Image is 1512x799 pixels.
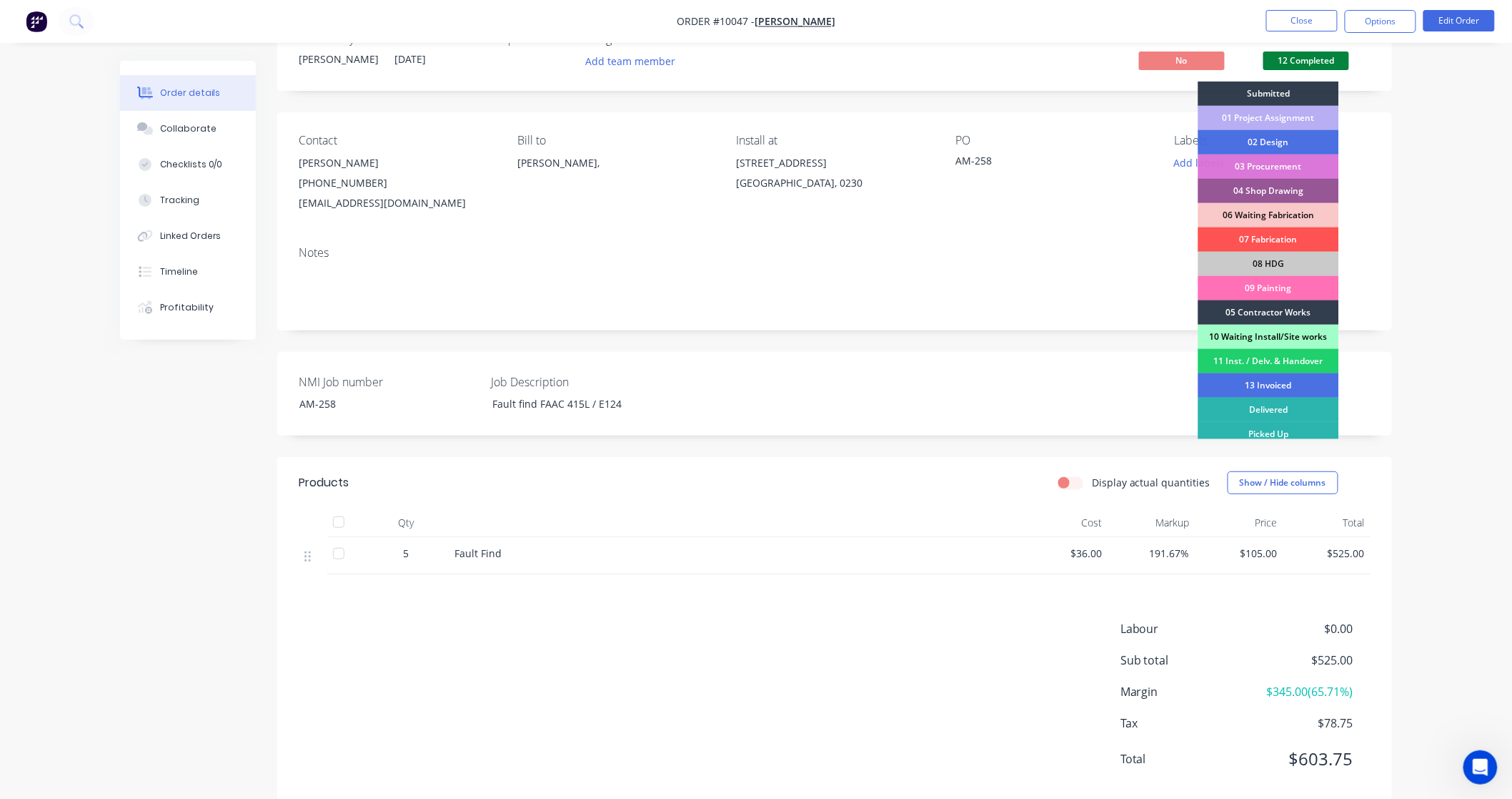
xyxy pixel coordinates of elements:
[105,404,181,420] div: Improvement
[1092,475,1210,490] label: Display actual quantities
[29,345,257,374] button: Share it with us
[1263,52,1349,73] button: 12 Completed
[29,278,239,293] div: We'll be back online in 2 hours
[1198,422,1339,446] div: Picked Up
[299,153,494,213] div: [PERSON_NAME][PHONE_NUMBER][EMAIL_ADDRESS][DOMAIN_NAME]
[737,134,932,147] div: Install at
[120,254,256,290] button: Timeline
[160,122,217,135] div: Collaborate
[517,134,713,147] div: Bill to
[239,482,262,492] span: Help
[1198,252,1339,276] div: 08 HDG
[160,87,221,99] div: Order details
[1198,398,1339,422] div: Delivered
[1139,52,1225,69] span: No
[29,428,231,443] div: Factory Weekly Updates - [DATE]
[120,182,256,218] button: Tracking
[481,393,660,414] div: Fault find FAAC 415L / E124
[14,251,272,305] div: Send us a messageWe'll be back online in 2 hours
[1108,509,1196,537] div: Markup
[289,393,467,414] div: AM-258
[29,404,99,420] div: New feature
[299,153,494,173] div: [PERSON_NAME]
[1198,325,1339,349] div: 10 Waiting Install/Site works
[517,153,713,173] div: [PERSON_NAME],
[677,15,755,29] span: Order #10047 -
[1198,155,1339,179] div: 03 Procurement
[14,392,272,474] div: New featureImprovementFactory Weekly Updates - [DATE]
[1289,546,1366,561] span: $525.00
[955,134,1151,147] div: PO
[363,509,449,537] div: Qty
[1198,373,1339,398] div: 13 Invoiced
[64,203,457,215] span: Good on you — thanks for the update! Let me know if you need anything else.
[160,158,223,171] div: Checklists 0/0
[26,11,47,32] img: Factory
[299,134,494,147] div: Contact
[214,446,286,504] button: Help
[299,246,1371,260] div: Notes
[737,153,932,173] div: [STREET_ADDRESS]
[1198,203,1339,227] div: 06 Waiting Fabrication
[755,15,835,29] a: [PERSON_NAME]
[1345,10,1416,33] button: Options
[120,75,256,111] button: Order details
[1195,509,1283,537] div: Price
[29,263,239,278] div: Send us a message
[29,181,257,196] div: Recent message
[1026,546,1103,561] span: $36.00
[246,23,272,49] div: Close
[1120,750,1248,768] span: Total
[160,194,199,207] div: Tracking
[160,265,198,278] div: Timeline
[104,217,144,232] div: • [DATE]
[454,546,502,560] span: Fault Find
[586,32,729,46] div: Assigned to
[29,325,257,340] h2: Have an idea or feature request?
[1198,130,1339,155] div: 02 Design
[299,474,349,491] div: Products
[1266,10,1338,31] button: Close
[1120,683,1248,700] span: Margin
[491,373,670,391] label: Job Description
[1463,750,1498,785] iframe: Intercom live chat
[1248,746,1353,772] span: $603.75
[1114,546,1190,561] span: 191.67%
[403,546,409,561] span: 5
[394,32,473,46] div: Created
[1263,32,1371,46] div: Status
[299,52,377,67] div: [PERSON_NAME]
[83,482,132,492] span: Messages
[1201,546,1278,561] span: $105.00
[29,102,257,126] p: Hi [PERSON_NAME]
[165,482,192,492] span: News
[299,193,494,213] div: [EMAIL_ADDRESS][DOMAIN_NAME]
[1175,134,1371,147] div: Labels
[737,153,932,199] div: [STREET_ADDRESS][GEOGRAPHIC_DATA], 0230
[299,173,494,193] div: [PHONE_NUMBER]
[120,218,256,254] button: Linked Orders
[1198,227,1339,252] div: 07 Fabrication
[15,190,271,243] div: Profile image for MaricarGood on you — thanks for the update! Let me know if you need anything el...
[1248,652,1353,669] span: $525.00
[29,202,58,231] img: Profile image for Maricar
[1166,153,1232,172] button: Add labels
[71,446,143,504] button: Messages
[29,126,257,150] p: How can we help?
[517,153,713,199] div: [PERSON_NAME],
[955,153,1134,173] div: AM-258
[1198,82,1339,106] div: Submitted
[1248,620,1353,637] span: $0.00
[1283,509,1371,537] div: Total
[1248,715,1353,732] span: $78.75
[299,32,377,46] div: Created by
[120,147,256,182] button: Checklists 0/0
[160,301,214,314] div: Profitability
[19,482,51,492] span: Home
[120,111,256,147] button: Collaborate
[1198,300,1339,325] div: 05 Contractor Works
[490,32,569,46] div: Required
[1120,620,1248,637] span: Labour
[1263,52,1349,69] span: 12 Completed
